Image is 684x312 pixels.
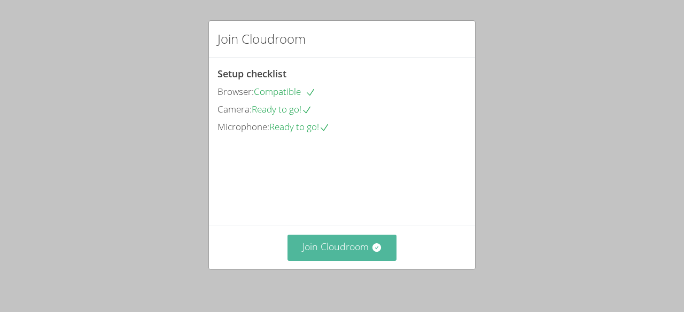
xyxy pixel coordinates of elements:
span: Camera: [217,103,252,115]
button: Join Cloudroom [287,235,397,261]
span: Compatible [254,85,316,98]
span: Ready to go! [269,121,330,133]
span: Ready to go! [252,103,312,115]
span: Browser: [217,85,254,98]
span: Microphone: [217,121,269,133]
span: Setup checklist [217,67,286,80]
h2: Join Cloudroom [217,29,306,49]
